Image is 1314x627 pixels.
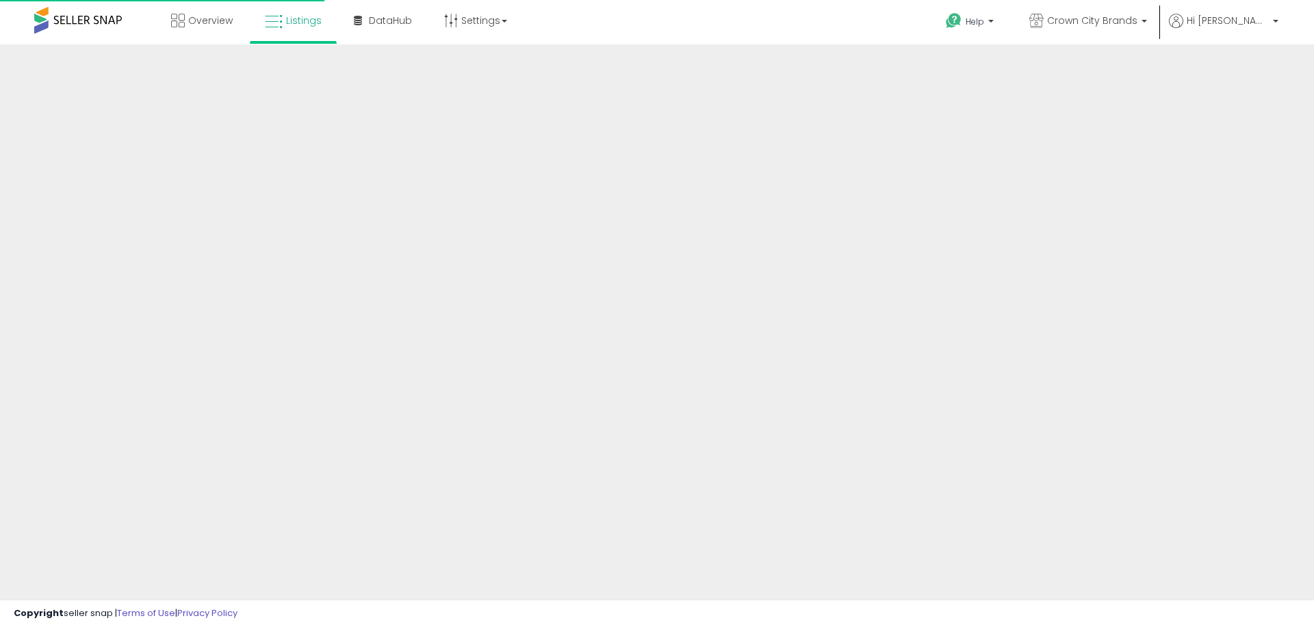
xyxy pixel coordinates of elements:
[935,2,1007,44] a: Help
[286,14,322,27] span: Listings
[14,607,237,620] div: seller snap | |
[1169,14,1278,44] a: Hi [PERSON_NAME]
[117,606,175,619] a: Terms of Use
[14,606,64,619] strong: Copyright
[1047,14,1137,27] span: Crown City Brands
[966,16,984,27] span: Help
[1187,14,1269,27] span: Hi [PERSON_NAME]
[945,12,962,29] i: Get Help
[369,14,412,27] span: DataHub
[177,606,237,619] a: Privacy Policy
[188,14,233,27] span: Overview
